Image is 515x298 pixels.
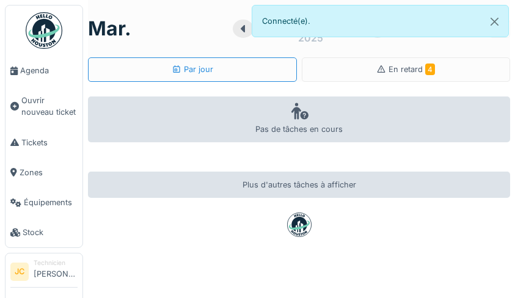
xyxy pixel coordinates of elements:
button: Close [481,5,508,38]
li: JC [10,263,29,281]
img: badge-BVDL4wpA.svg [287,213,312,237]
div: Par jour [172,64,213,75]
div: Plus d'autres tâches à afficher [88,172,510,198]
div: Connecté(e). [252,5,510,37]
a: Ouvrir nouveau ticket [5,85,82,127]
a: Stock [5,217,82,247]
span: Tickets [21,137,78,148]
span: En retard [389,65,435,74]
div: 2025 [298,31,323,45]
span: Agenda [20,65,78,76]
img: Badge_color-CXgf-gQk.svg [26,12,62,49]
a: Équipements [5,187,82,217]
span: Stock [23,227,78,238]
a: JC Technicien[PERSON_NAME] [10,258,78,288]
a: Agenda [5,56,82,85]
a: Tickets [5,128,82,158]
a: Zones [5,158,82,187]
div: Technicien [34,258,78,267]
span: Ouvrir nouveau ticket [21,95,78,118]
span: 4 [425,64,435,75]
span: Équipements [24,197,78,208]
li: [PERSON_NAME] [34,258,78,285]
h1: mar. [88,17,131,40]
div: Pas de tâches en cours [88,96,510,142]
span: Zones [20,167,78,178]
